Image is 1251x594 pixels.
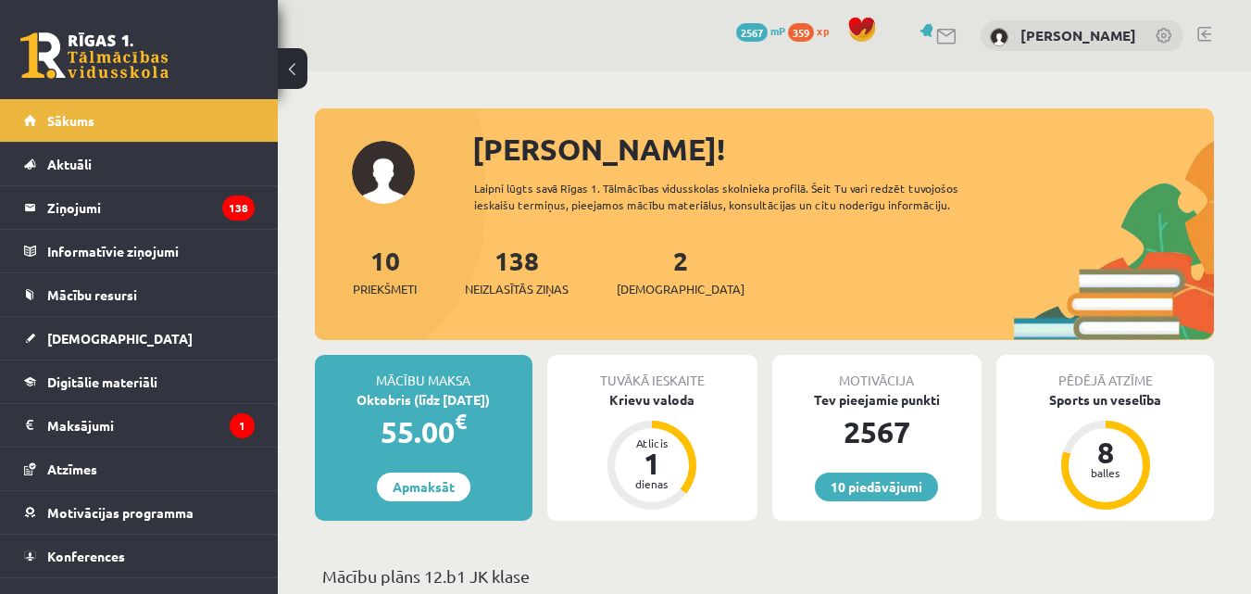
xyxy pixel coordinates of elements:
span: xp [817,23,829,38]
a: Informatīvie ziņojumi [24,230,255,272]
span: Atzīmes [47,461,97,477]
a: Rīgas 1. Tālmācības vidusskola [20,32,169,79]
span: Motivācijas programma [47,504,194,521]
span: [DEMOGRAPHIC_DATA] [47,330,193,347]
div: Laipni lūgts savā Rīgas 1. Tālmācības vidusskolas skolnieka profilā. Šeit Tu vari redzēt tuvojošo... [474,180,1014,213]
div: 2567 [772,410,982,454]
a: Konferences [24,535,255,577]
div: 1 [624,449,680,478]
span: Mācību resursi [47,286,137,303]
a: 138Neizlasītās ziņas [465,244,569,298]
span: Aktuāli [47,156,92,172]
div: Oktobris (līdz [DATE]) [315,390,532,410]
div: [PERSON_NAME]! [472,127,1214,171]
legend: Maksājumi [47,404,255,447]
span: € [455,408,467,435]
a: 2567 mP [736,23,785,38]
div: Mācību maksa [315,355,532,390]
a: Ziņojumi138 [24,186,255,229]
a: Krievu valoda Atlicis 1 dienas [547,390,757,512]
a: Mācību resursi [24,273,255,316]
a: Aktuāli [24,143,255,185]
span: 2567 [736,23,768,42]
div: Pēdējā atzīme [996,355,1214,390]
a: Sports un veselība 8 balles [996,390,1214,512]
div: Sports un veselība [996,390,1214,410]
span: Konferences [47,548,125,564]
div: dienas [624,478,680,489]
a: Motivācijas programma [24,491,255,534]
p: Mācību plāns 12.b1 JK klase [322,563,1207,588]
div: balles [1078,467,1133,478]
span: Neizlasītās ziņas [465,280,569,298]
span: Sākums [47,112,94,129]
i: 1 [230,413,255,438]
a: 10 piedāvājumi [815,473,938,501]
a: Digitālie materiāli [24,360,255,403]
div: 55.00 [315,410,532,454]
div: Motivācija [772,355,982,390]
span: Priekšmeti [353,280,417,298]
a: 10Priekšmeti [353,244,417,298]
div: Atlicis [624,437,680,449]
a: [DEMOGRAPHIC_DATA] [24,317,255,360]
img: Anna Bukovska [990,28,1008,46]
div: Tev pieejamie punkti [772,390,982,410]
a: Atzīmes [24,448,255,490]
legend: Ziņojumi [47,186,255,229]
a: 359 xp [788,23,838,38]
div: 8 [1078,437,1133,467]
i: 138 [222,196,255,221]
span: 359 [788,23,814,42]
span: mP [770,23,785,38]
legend: Informatīvie ziņojumi [47,230,255,272]
a: Apmaksāt [377,473,470,501]
span: Digitālie materiāli [47,373,157,390]
a: [PERSON_NAME] [1020,26,1136,44]
a: Maksājumi1 [24,404,255,447]
span: [DEMOGRAPHIC_DATA] [617,280,744,298]
a: 2[DEMOGRAPHIC_DATA] [617,244,744,298]
div: Krievu valoda [547,390,757,410]
div: Tuvākā ieskaite [547,355,757,390]
a: Sākums [24,99,255,142]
